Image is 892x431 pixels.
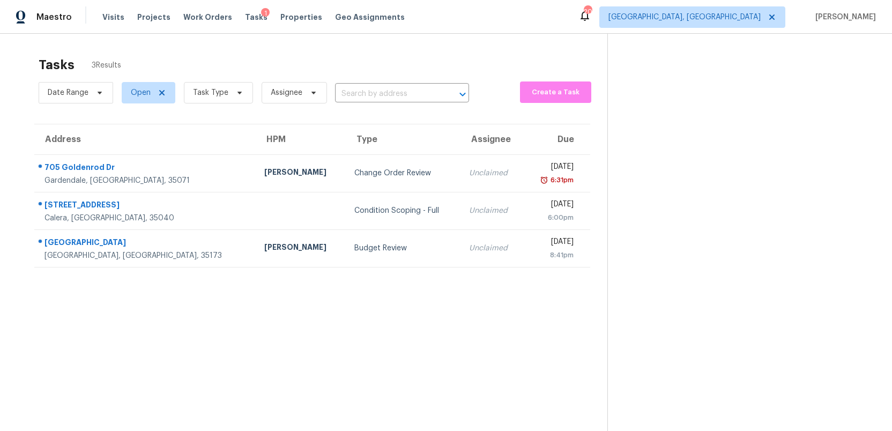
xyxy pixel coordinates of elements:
[346,124,461,154] th: Type
[455,87,470,102] button: Open
[137,12,170,23] span: Projects
[44,175,247,186] div: Gardendale, [GEOGRAPHIC_DATA], 35071
[36,12,72,23] span: Maestro
[532,199,574,212] div: [DATE]
[532,161,574,175] div: [DATE]
[193,87,228,98] span: Task Type
[256,124,345,154] th: HPM
[44,199,247,213] div: [STREET_ADDRESS]
[608,12,761,23] span: [GEOGRAPHIC_DATA], [GEOGRAPHIC_DATA]
[532,212,574,223] div: 6:00pm
[264,167,337,180] div: [PERSON_NAME]
[335,86,439,102] input: Search by address
[44,162,247,175] div: 705 Goldenrod Dr
[469,168,515,179] div: Unclaimed
[44,213,247,224] div: Calera, [GEOGRAPHIC_DATA], 35040
[48,87,88,98] span: Date Range
[264,242,337,255] div: [PERSON_NAME]
[92,60,121,71] span: 3 Results
[524,124,590,154] th: Due
[39,60,75,70] h2: Tasks
[540,175,548,185] img: Overdue Alarm Icon
[271,87,302,98] span: Assignee
[44,250,247,261] div: [GEOGRAPHIC_DATA], [GEOGRAPHIC_DATA], 35173
[102,12,124,23] span: Visits
[532,250,574,261] div: 8:41pm
[548,175,574,185] div: 6:31pm
[44,237,247,250] div: [GEOGRAPHIC_DATA]
[532,236,574,250] div: [DATE]
[335,12,405,23] span: Geo Assignments
[469,243,515,254] div: Unclaimed
[183,12,232,23] span: Work Orders
[460,124,523,154] th: Assignee
[131,87,151,98] span: Open
[354,243,452,254] div: Budget Review
[280,12,322,23] span: Properties
[245,13,267,21] span: Tasks
[261,8,270,19] div: 1
[520,81,591,103] button: Create a Task
[34,124,256,154] th: Address
[354,205,452,216] div: Condition Scoping - Full
[525,86,586,99] span: Create a Task
[811,12,876,23] span: [PERSON_NAME]
[469,205,515,216] div: Unclaimed
[584,6,591,17] div: 20
[354,168,452,179] div: Change Order Review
